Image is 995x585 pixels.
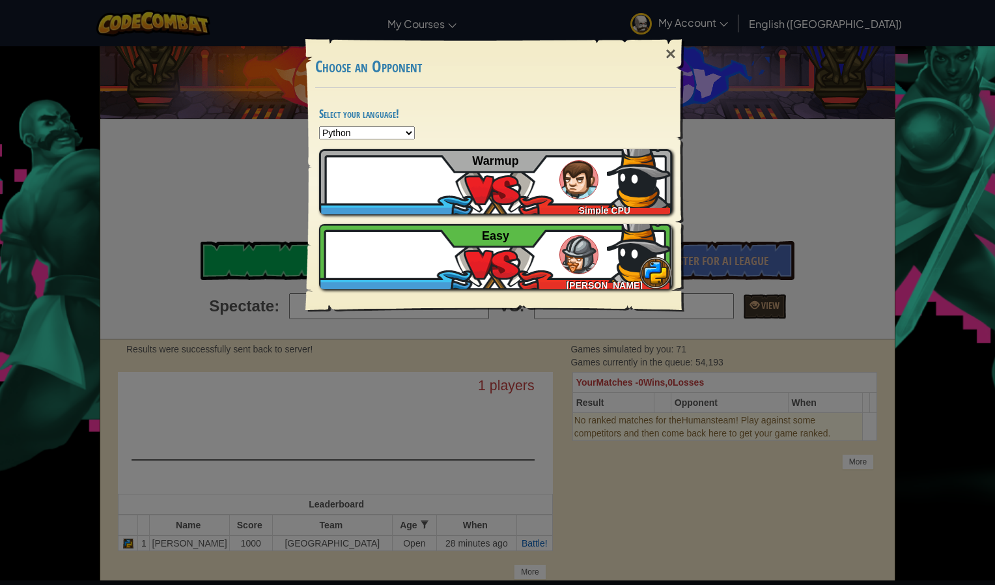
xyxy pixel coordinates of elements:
img: ydwmskAAAAGSURBVAMA1zIdaJYLXsYAAAAASUVORK5CYII= [607,218,672,283]
span: Simple CPU [579,205,630,216]
span: [PERSON_NAME] [566,280,642,291]
h4: Select your language! [319,107,672,120]
img: humans_ladder_easy.png [559,235,598,274]
h3: Choose an Opponent [315,58,676,76]
span: Warmup [472,154,518,167]
div: × [656,35,686,73]
a: Simple CPU [319,149,672,214]
img: humans_ladder_tutorial.png [559,160,598,199]
a: [PERSON_NAME] [319,224,672,289]
img: ydwmskAAAAGSURBVAMA1zIdaJYLXsYAAAAASUVORK5CYII= [607,143,672,208]
span: Easy [482,229,509,242]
